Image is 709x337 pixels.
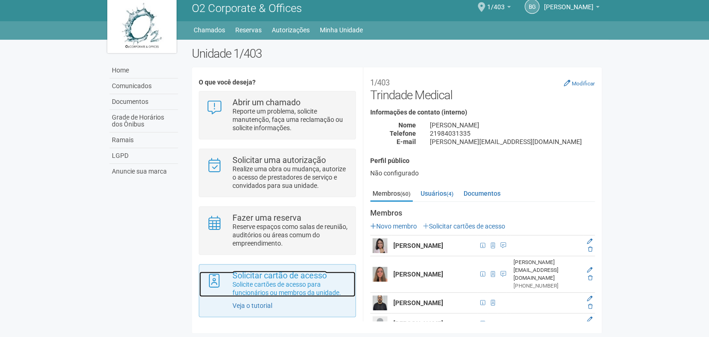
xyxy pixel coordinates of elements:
strong: Telefone [390,130,416,137]
strong: Abrir um chamado [232,97,300,107]
div: [PERSON_NAME][EMAIL_ADDRESS][DOMAIN_NAME] [423,138,602,146]
strong: [PERSON_NAME] [393,299,443,307]
a: Membros(60) [370,187,413,202]
span: O2 Corporate & Offices [192,2,302,15]
a: Autorizações [272,24,310,36]
strong: Solicitar cartão de acesso [232,271,327,280]
p: Realize uma obra ou mudança, autorize o acesso de prestadores de serviço e convidados para sua un... [232,165,348,190]
a: Editar membro [587,295,593,302]
a: Solicitar cartão de acesso Solicite cartões de acesso para funcionários ou membros da unidade. [206,271,348,297]
a: Documentos [110,94,178,110]
img: user.png [373,316,387,331]
strong: E-mail [397,138,416,145]
a: Editar membro [587,238,593,245]
a: Home [110,63,178,78]
strong: Membros [370,209,595,217]
strong: Nome [398,121,416,129]
strong: [PERSON_NAME] [393,271,443,278]
p: Reporte um problema, solicite manutenção, faça uma reclamação ou solicite informações. [232,107,348,132]
strong: [PERSON_NAME] [393,242,443,249]
a: 1/403 [487,5,511,12]
img: user.png [373,238,387,253]
a: Reservas [235,24,262,36]
a: Modificar [564,79,595,87]
a: Editar membro [587,316,593,323]
small: (4) [446,191,453,197]
strong: Fazer uma reserva [232,213,301,223]
a: Minha Unidade [320,24,363,36]
a: Excluir membro [588,246,593,253]
a: LGPD [110,148,178,164]
a: Comunicados [110,78,178,94]
a: Novo membro [370,223,417,230]
strong: Solicitar uma autorização [232,155,326,165]
h2: Unidade 1/403 [192,47,602,60]
small: (60) [400,191,410,197]
p: Solicite cartões de acesso para funcionários ou membros da unidade. [232,280,348,297]
div: 21984031335 [423,129,602,138]
a: [PERSON_NAME] [544,5,599,12]
a: Ramais [110,132,178,148]
a: Chamados [194,24,225,36]
div: [PERSON_NAME][EMAIL_ADDRESS][DOMAIN_NAME] [513,259,581,282]
img: user.png [373,295,387,310]
a: Usuários(4) [418,187,456,200]
small: 1/403 [370,78,390,87]
div: [PHONE_NUMBER] [513,282,581,290]
a: Excluir membro [588,275,593,281]
a: Editar membro [587,267,593,273]
h4: Informações de contato (interno) [370,109,595,116]
a: Veja o tutorial [232,302,272,309]
img: user.png [373,267,387,282]
strong: [PERSON_NAME] [393,320,443,327]
a: Fazer uma reserva Reserve espaços como salas de reunião, auditórios ou áreas comum do empreendime... [206,214,348,247]
a: Solicitar cartões de acesso [423,223,505,230]
a: Solicitar uma autorização Realize uma obra ou mudança, autorize o acesso de prestadores de serviç... [206,156,348,190]
h2: Trindade Medical [370,74,595,102]
a: Grade de Horários dos Ônibus [110,110,178,132]
a: Documentos [461,187,503,200]
div: Não configurado [370,169,595,177]
h4: O que você deseja? [199,79,355,86]
h4: Perfil público [370,157,595,164]
a: Excluir membro [588,303,593,310]
div: [PERSON_NAME] [423,121,602,129]
a: Anuncie sua marca [110,164,178,179]
p: Reserve espaços como salas de reunião, auditórios ou áreas comum do empreendimento. [232,223,348,247]
a: Abrir um chamado Reporte um problema, solicite manutenção, faça uma reclamação ou solicite inform... [206,98,348,132]
small: Modificar [572,80,595,87]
